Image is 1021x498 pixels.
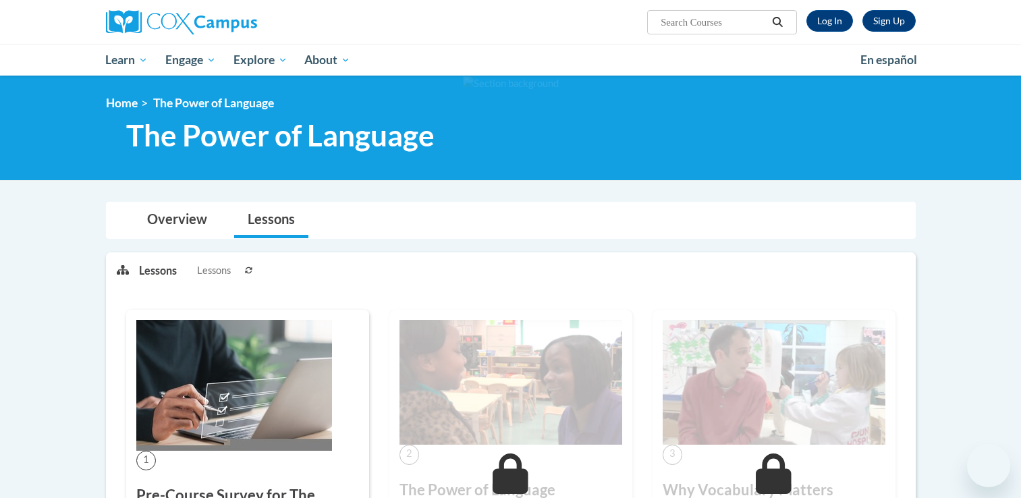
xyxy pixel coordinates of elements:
[134,202,221,238] a: Overview
[86,45,936,76] div: Main menu
[139,263,177,278] p: Lessons
[106,96,138,110] a: Home
[399,445,419,464] span: 2
[153,96,274,110] span: The Power of Language
[126,117,435,153] span: The Power of Language
[225,45,296,76] a: Explore
[304,52,350,68] span: About
[399,320,622,445] img: Course Image
[157,45,225,76] a: Engage
[106,10,362,34] a: Cox Campus
[663,445,682,464] span: 3
[659,14,767,30] input: Search Courses
[165,52,216,68] span: Engage
[105,52,148,68] span: Learn
[234,202,308,238] a: Lessons
[852,46,926,74] a: En español
[97,45,157,76] a: Learn
[967,444,1010,487] iframe: Button to launch messaging window
[767,14,788,30] button: Search
[862,10,916,32] a: Register
[860,53,917,67] span: En español
[463,76,559,91] img: Section background
[233,52,287,68] span: Explore
[296,45,359,76] a: About
[106,10,257,34] img: Cox Campus
[136,320,332,451] img: Course Image
[197,263,231,278] span: Lessons
[136,451,156,470] span: 1
[663,320,885,445] img: Course Image
[806,10,853,32] a: Log In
